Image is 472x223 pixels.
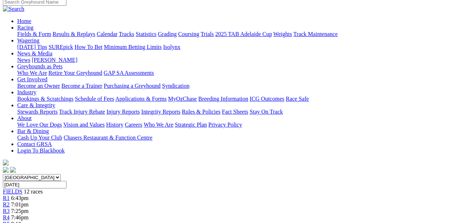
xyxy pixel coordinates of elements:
a: Schedule of Fees [75,96,114,102]
a: Careers [125,122,142,128]
a: Cash Up Your Club [17,135,62,141]
a: [PERSON_NAME] [32,57,77,63]
div: Racing [17,31,469,37]
a: Industry [17,89,36,95]
a: Fact Sheets [222,109,248,115]
a: R1 [3,195,10,201]
div: News & Media [17,57,469,63]
a: Isolynx [163,44,180,50]
a: How To Bet [75,44,103,50]
img: logo-grsa-white.png [3,160,9,165]
span: 7:46pm [11,214,29,220]
a: Login To Blackbook [17,147,65,154]
a: Fields & Form [17,31,51,37]
a: History [106,122,123,128]
div: Wagering [17,44,469,50]
a: R3 [3,208,10,214]
a: Get Involved [17,76,47,82]
a: Contact GRSA [17,141,52,147]
a: Become a Trainer [61,83,102,89]
a: Tracks [119,31,134,37]
a: Home [17,18,31,24]
a: Integrity Reports [141,109,180,115]
a: Trials [200,31,214,37]
a: Who We Are [144,122,173,128]
div: Greyhounds as Pets [17,70,469,76]
a: Grading [158,31,177,37]
a: R4 [3,214,10,220]
a: Statistics [136,31,157,37]
a: SUREpick [48,44,73,50]
a: Vision and Values [63,122,105,128]
div: Care & Integrity [17,109,469,115]
a: We Love Our Dogs [17,122,62,128]
a: Stewards Reports [17,109,57,115]
span: 6:43pm [11,195,29,201]
a: Race Safe [286,96,309,102]
div: Bar & Dining [17,135,469,141]
a: Become an Owner [17,83,60,89]
a: Track Maintenance [293,31,338,37]
input: Select date [3,181,66,188]
a: ICG Outcomes [250,96,284,102]
a: Coursing [178,31,199,37]
a: About [17,115,32,121]
a: Retire Your Greyhound [48,70,102,76]
img: Search [3,6,24,12]
a: GAP SA Assessments [104,70,154,76]
a: Track Injury Rebate [59,109,105,115]
a: Purchasing a Greyhound [104,83,161,89]
a: Wagering [17,37,40,44]
div: Get Involved [17,83,469,89]
span: 7:01pm [11,201,29,208]
a: Stay On Track [250,109,283,115]
a: R2 [3,201,10,208]
a: News & Media [17,50,52,56]
div: Industry [17,96,469,102]
a: Strategic Plan [175,122,207,128]
a: Greyhounds as Pets [17,63,63,69]
a: Care & Integrity [17,102,55,108]
a: 2025 TAB Adelaide Cup [215,31,272,37]
a: Chasers Restaurant & Function Centre [64,135,152,141]
a: Privacy Policy [208,122,242,128]
a: Injury Reports [106,109,140,115]
a: FIELDS [3,188,22,195]
span: 7:25pm [11,208,29,214]
a: News [17,57,30,63]
a: Minimum Betting Limits [104,44,162,50]
a: MyOzChase [168,96,197,102]
img: twitter.svg [10,167,16,173]
img: facebook.svg [3,167,9,173]
span: 12 races [24,188,43,195]
a: Bookings & Scratchings [17,96,73,102]
a: Bar & Dining [17,128,49,134]
a: Applications & Forms [115,96,167,102]
div: About [17,122,469,128]
a: Syndication [162,83,189,89]
a: Rules & Policies [182,109,221,115]
a: [DATE] Tips [17,44,47,50]
a: Who We Are [17,70,47,76]
a: Results & Replays [52,31,95,37]
a: Calendar [97,31,117,37]
a: Breeding Information [198,96,248,102]
a: Racing [17,24,33,31]
a: Weights [273,31,292,37]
